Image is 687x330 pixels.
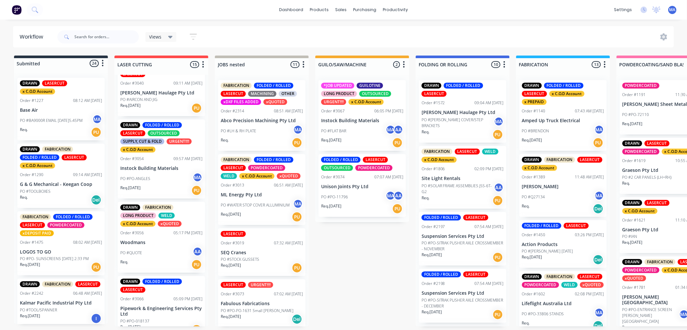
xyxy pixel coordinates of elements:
[42,146,73,152] div: FABRICATION
[522,83,542,89] div: DRAWN
[321,99,346,105] div: URGENT!!!!
[622,267,660,273] div: POWDERCOATED
[519,80,607,151] div: DRAWNFOLDED / ROLLEDLASERCUTx C.O.D Accountx PREPAIDOrder #114007:43 AM [DATE]Amped Up Truck Elec...
[20,256,89,262] p: PO #PO- SUNSCREENS [DATE] 2:33 PM
[374,174,403,180] div: 07:07 AM [DATE]
[20,281,40,287] div: DRAWN
[148,130,180,136] div: OUTSOURCED
[321,137,341,143] p: Req. [DATE]
[321,91,357,97] div: LONG PRODUCT
[20,98,43,104] div: Order #1227
[173,156,202,162] div: 09:57 AM [DATE]
[332,5,350,15] div: sales
[580,282,604,288] div: xQUOTED
[191,103,202,113] div: PU
[274,108,303,114] div: 08:51 AM [DATE]
[594,308,604,318] div: MA
[173,80,202,86] div: 09:11 AM [DATE]
[292,263,302,273] div: PU
[221,99,261,105] div: xDXF FILES ADDED
[522,91,547,97] div: LASERCUT
[380,5,411,15] div: productivity
[392,138,403,148] div: PU
[120,80,144,86] div: Order #3040
[321,157,361,163] div: FOLDED / ROLLED
[142,205,173,210] div: FABRICATION
[42,80,67,86] div: LASERCUT
[622,217,646,223] div: Order #1621
[422,91,447,97] div: LASERCUT
[91,195,101,205] div: Del
[594,125,604,135] div: MA
[17,279,105,327] div: DRAWNFABRICATIONLASERCUTOrder #224206:48 AM [DATE]Kalmar Pacific Industrial Pty LtdPO #TOOL/SPANN...
[221,173,237,179] div: WELD
[321,83,354,89] div: *JOB UPDATED
[276,5,306,15] a: dashboard
[120,296,144,302] div: Order #3066
[263,99,287,105] div: xQUOTED
[622,239,643,245] p: Req. [DATE]
[191,185,202,196] div: PU
[120,156,144,162] div: Order #3054
[221,157,252,163] div: FABRICATION
[120,240,202,245] p: Woodmans
[544,157,575,163] div: FABRICATION
[321,174,345,180] div: Order #3074
[248,165,285,171] div: POWDERCOATED
[394,125,403,135] div: AA
[422,224,445,230] div: Order #2197
[221,256,259,262] p: PO #STOCK GUSSETS
[522,282,559,288] div: POWDERCOATED
[422,129,429,135] p: Req.
[422,176,504,181] p: Site Light Rentals
[221,240,244,246] div: Order #3019
[73,98,102,104] div: 08:12 AM [DATE]
[374,108,403,114] div: 06:05 PM [DATE]
[575,232,604,238] div: 03:26 PM [DATE]
[419,80,506,143] div: DRAWNFOLDED / ROLLEDLASERCUTOrder #157209:04 AM [DATE][PERSON_NAME] Haulage Pty LtdPO #[PERSON_NA...
[561,282,578,288] div: WELD
[422,183,494,195] p: PO #SOLAR FRAME ASSEMBLIES JSS-6T-G2
[118,202,205,273] div: DRAWNFABRICATIONLONG PRODUCTWELDx C.O.D AccountxQUOTEDOrder #305605:17 PM [DATE]WoodmansPO #QUOTE...
[349,99,384,105] div: x C.O.D Account
[386,191,396,201] div: MA
[392,204,403,214] div: PU
[321,203,341,209] p: Req. [DATE]
[118,120,205,199] div: DRAWNFOLDED / ROLLEDLASERCUTOUTSOURCEDSUPPLY, CUT & FOLDURGENT!!!!x C.O.D AccountOrder #305409:57...
[419,146,506,209] div: FABRICATIONLASERCUTWELDx C.O.D AccountOrder #180602:09 PM [DATE]Site Light RentalsPO #SOLAR FRAME...
[42,281,73,287] div: FABRICATION
[622,112,649,118] p: PO #PO-72110
[167,139,192,144] div: URGENT!!!!
[475,224,504,230] div: 07:54 AM [DATE]
[118,60,205,117] div: LASERCUTOrder #304009:11 AM [DATE][PERSON_NAME] Haulage Pty LtdPO #AIRCON AND JIGReq.[DATE]PU
[120,147,156,153] div: x C.O.D Account
[319,154,406,217] div: FOLDED / ROLLEDLASERCUTOUTSOURCEDPOWDERCOATEDOrder #307407:07 AM [DATE]Unison Joints Pty LtdPO #P...
[218,228,306,276] div: LASERCUTOrder #301907:32 AM [DATE]SEQ CranesPO #STOCK GUSSETSReq.[DATE]PU
[611,5,635,15] div: settings
[221,165,246,171] div: LASERCUT
[20,249,102,255] p: LOGOS TO GO
[522,128,549,134] p: PO #BRENDON
[475,281,504,287] div: 07:54 AM [DATE]
[20,262,40,268] p: Req. [DATE]
[575,174,604,180] div: 11:48 AM [DATE]
[221,137,229,143] p: Req.
[17,144,105,208] div: DRAWNFABRICATIONFOLDED / ROLLEDLASERCUTx C.O.D AccountOrder #129009:14 AM [DATE]G & G Mechanical ...
[522,223,561,229] div: FOLDED / ROLLED
[422,215,461,221] div: FOLDED / ROLLED
[522,274,542,280] div: DRAWN
[564,223,589,229] div: LASERCUT
[422,195,429,201] p: Req.
[359,91,391,97] div: OUTSOURCED
[149,33,162,40] span: Views
[522,203,530,209] p: Req.
[321,118,403,124] p: Instock Building Materials
[355,165,393,171] div: POWDERCOATED
[221,308,293,314] p: PO #PO-PO-1631 Small [PERSON_NAME]
[158,213,175,219] div: WELD
[221,250,303,256] p: SEQ Cranes
[422,157,457,163] div: x C.O.D Account
[622,285,646,290] div: Order #1781
[62,155,87,160] div: LASERCUT
[593,255,604,265] div: Del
